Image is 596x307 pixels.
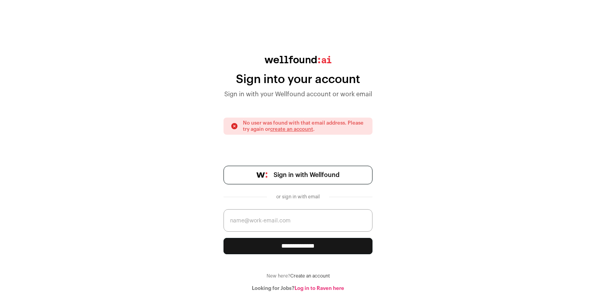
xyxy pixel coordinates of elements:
[223,209,372,232] input: name@work-email.com
[223,285,372,291] div: Looking for Jobs?
[223,90,372,99] div: Sign in with your Wellfound account or work email
[223,73,372,87] div: Sign into your account
[243,120,366,132] p: No user was found with that email address. Please try again or .
[295,286,344,291] a: Log in to Raven here
[273,194,323,200] div: or sign in with email
[274,170,340,180] span: Sign in with Wellfound
[223,166,372,184] a: Sign in with Wellfound
[270,127,313,132] a: create an account
[256,172,267,178] img: wellfound-symbol-flush-black-fb3c872781a75f747ccb3a119075da62bfe97bd399995f84a933054e44a575c4.png
[223,273,372,279] div: New here?
[290,274,330,278] a: Create an account
[265,56,331,63] img: wellfound:ai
